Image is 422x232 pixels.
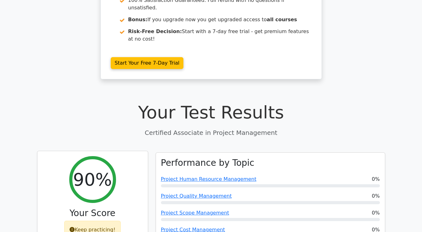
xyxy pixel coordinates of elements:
h1: Your Test Results [37,102,385,123]
span: 0% [372,209,380,217]
a: Project Quality Management [161,193,232,199]
a: Start Your Free 7-Day Trial [111,57,184,69]
h3: Performance by Topic [161,158,255,168]
h3: Your Score [42,208,143,219]
span: 0% [372,175,380,183]
a: Project Scope Management [161,210,229,216]
p: Certified Associate in Project Management [37,128,385,137]
h2: 90% [73,169,112,190]
span: 0% [372,192,380,200]
a: Project Human Resource Management [161,176,256,182]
